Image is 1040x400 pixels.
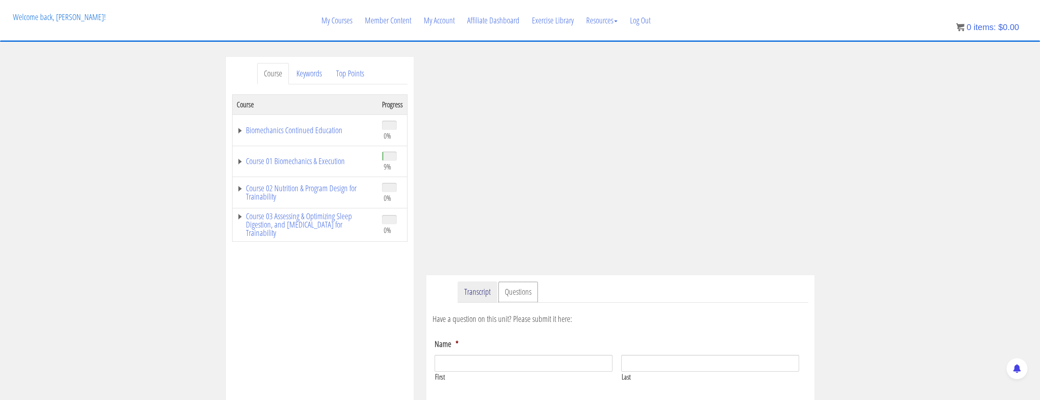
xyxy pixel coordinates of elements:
a: Transcript [458,281,497,303]
span: 0% [384,225,391,235]
span: $ [998,23,1003,32]
a: Questions [498,281,538,303]
a: Course 02 Nutrition & Program Design for Trainability [237,184,374,201]
span: items: [974,23,996,32]
img: icon11.png [956,23,964,31]
span: 9% [384,162,391,171]
th: Course [232,94,378,114]
a: My Account [418,0,461,41]
a: Course [257,63,289,84]
a: Course 01 Biomechanics & Execution [237,157,374,165]
a: Top Points [329,63,371,84]
a: Log Out [624,0,657,41]
span: 0% [384,131,391,140]
a: Course 03 Assessing & Optimizing Sleep Digestion, and [MEDICAL_DATA] for Trainability [237,212,374,237]
a: My Courses [315,0,359,41]
span: 0 [967,23,971,32]
a: Exercise Library [526,0,580,41]
a: Affiliate Dashboard [461,0,526,41]
a: Keywords [290,63,329,84]
label: Name [435,339,458,349]
a: Biomechanics Continued Education [237,126,374,134]
label: First [435,372,612,382]
bdi: 0.00 [998,23,1019,32]
label: Last [622,372,799,382]
a: Member Content [359,0,418,41]
p: Welcome back, [PERSON_NAME]! [7,0,112,34]
p: Have a question on this unit? Please submit it here: [433,313,808,325]
a: Resources [580,0,624,41]
th: Progress [378,94,407,114]
a: 0 items: $0.00 [956,23,1019,32]
span: 0% [384,193,391,203]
